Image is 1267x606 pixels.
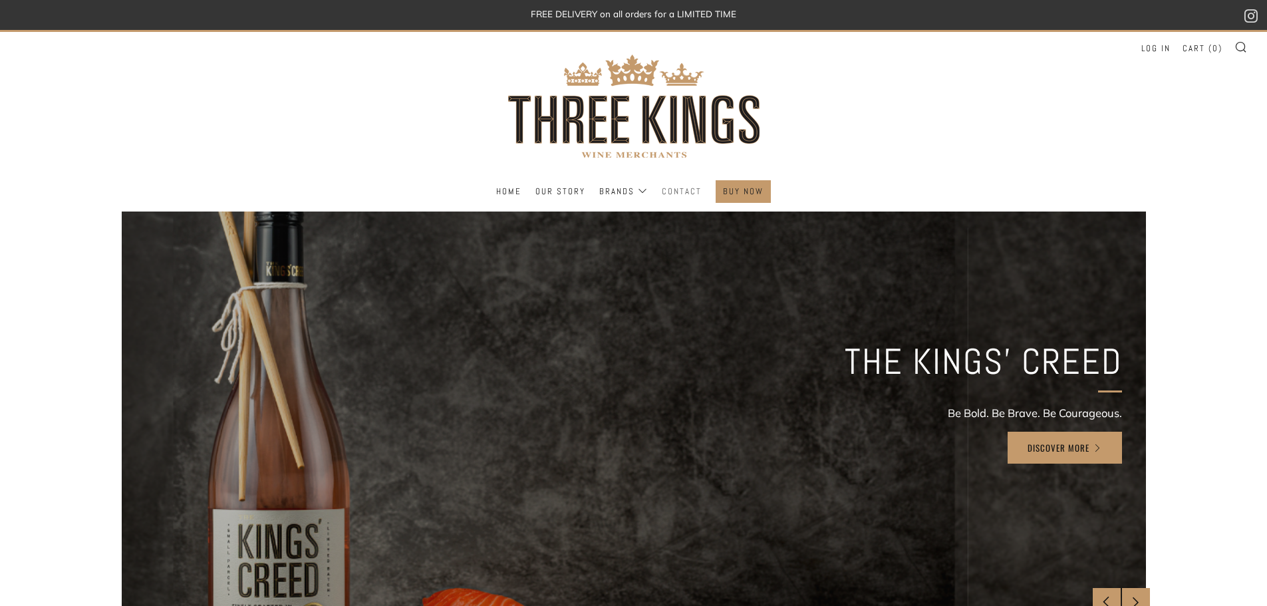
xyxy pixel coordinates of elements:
[1183,38,1222,59] a: Cart (0)
[1141,38,1171,59] a: Log in
[1212,43,1218,54] span: 0
[723,181,764,202] a: BUY NOW
[1008,432,1122,464] a: Discover More
[496,181,521,202] a: Home
[662,181,702,202] a: Contact
[535,181,585,202] a: Our Story
[845,402,1122,424] p: Be Bold. Be Brave. Be Courageous.
[845,340,1122,384] h2: THE KINGS' CREED
[599,181,648,202] a: Brands
[501,32,767,180] img: three kings wine merchants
